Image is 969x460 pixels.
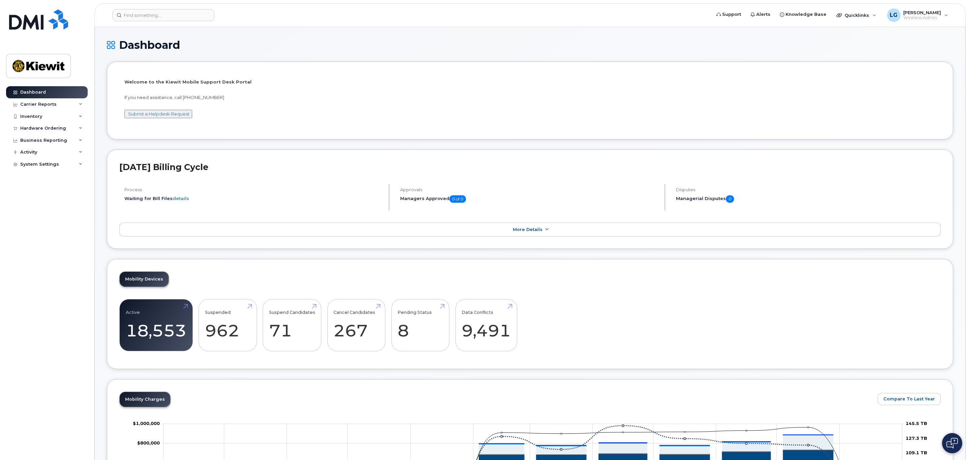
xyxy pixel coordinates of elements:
button: Submit a Helpdesk Request [124,110,192,118]
a: Suspended 962 [205,303,251,348]
h4: Disputes [676,187,941,192]
h5: Managers Approved [400,195,659,203]
button: Compare To Last Year [878,393,941,405]
g: $0 [137,440,160,446]
a: Submit a Helpdesk Request [128,111,189,117]
p: Welcome to the Kiewit Mobile Support Desk Portal [124,79,936,85]
span: 0 of 0 [449,195,466,203]
span: Compare To Last Year [883,396,935,402]
a: Mobility Devices [120,272,169,287]
img: Open chat [946,438,958,449]
tspan: $800,000 [137,440,160,446]
tspan: $1,000,000 [133,421,160,426]
p: If you need assistance, call [PHONE_NUMBER] [124,94,936,101]
h4: Approvals [400,187,659,192]
h5: Managerial Disputes [676,195,941,203]
a: Pending Status 8 [398,303,443,348]
tspan: 145.5 TB [906,421,927,426]
a: Data Conflicts 9,491 [462,303,511,348]
a: Cancel Candidates 267 [333,303,379,348]
span: More Details [513,227,542,232]
h4: Process [124,187,383,192]
span: 0 [726,195,734,203]
a: Suspend Candidates 71 [269,303,315,348]
g: $0 [133,421,160,426]
h2: [DATE] Billing Cycle [119,162,941,172]
a: details [173,196,189,201]
h1: Dashboard [107,39,953,51]
tspan: 109.1 TB [906,450,927,455]
a: Mobility Charges [120,392,170,407]
a: Active 18,553 [126,303,186,348]
tspan: 127.3 TB [906,435,927,441]
li: Waiting for Bill Files [124,195,383,202]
